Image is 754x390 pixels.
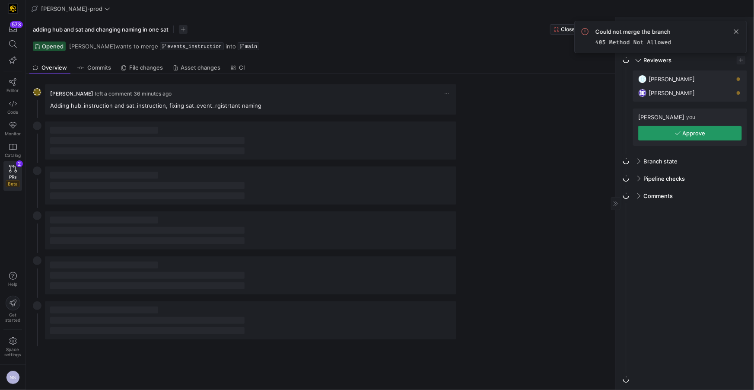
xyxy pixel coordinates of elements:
[3,268,22,291] button: Help
[33,88,41,96] img: https://secure.gravatar.com/avatar/332e4ab4f8f73db06c2cf0bfcf19914be04f614aded7b53ca0c4fd3e75c0e2...
[7,88,19,93] span: Editor
[5,131,21,136] span: Monitor
[3,21,22,36] button: 573
[181,65,221,70] span: Asset changes
[5,153,21,158] span: Catalog
[643,57,671,64] span: Reviewers
[638,126,742,141] button: Approve
[3,96,22,118] a: Code
[643,192,673,199] span: Comments
[42,43,64,50] span: Opened
[50,90,93,97] span: [PERSON_NAME]
[6,180,20,187] span: Beta
[87,65,111,70] span: Commits
[623,172,747,185] mat-expansion-panel-header: Pipeline checks
[623,70,747,154] div: Reviewers
[41,65,67,70] span: Overview
[238,42,259,50] a: main
[7,281,18,287] span: Help
[29,3,112,14] button: [PERSON_NAME]-prod
[245,43,257,49] span: main
[643,175,685,182] span: Pipeline checks
[95,91,132,97] span: left a comment
[239,65,245,70] span: CI
[3,75,22,96] a: Editor
[3,140,22,161] a: Catalog
[649,76,695,83] span: [PERSON_NAME]
[638,75,647,83] img: https://secure.gravatar.com/avatar/93624b85cfb6a0d6831f1d6e8dbf2768734b96aa2308d2c902a4aae71f619b...
[5,312,20,323] span: Get started
[623,154,747,168] mat-expansion-panel-header: Branch state
[3,161,22,191] a: PRsBeta2
[160,42,224,50] a: events_instruction
[638,114,684,121] span: [PERSON_NAME]
[649,90,695,96] span: [PERSON_NAME]
[561,26,604,32] span: Close pull request
[638,89,647,97] img: https://secure.gravatar.com/avatar/e200ad0c12bb49864ec62671df577dc1f004127e33c27085bc121970d062b3...
[3,368,22,387] button: NS
[167,43,222,49] span: events_instruction
[41,5,102,12] span: [PERSON_NAME]-prod
[7,109,18,115] span: Code
[69,43,115,50] span: [PERSON_NAME]
[9,174,16,179] span: PRs
[226,43,236,50] span: into
[643,158,678,165] span: Branch state
[69,43,158,50] span: wants to merge
[3,292,22,326] button: Getstarted
[550,24,608,35] button: Close pull request
[16,160,23,167] div: 2
[6,371,20,384] div: NS
[683,130,706,137] span: Approve
[595,28,671,35] span: Could not merge the branch
[623,189,747,203] mat-expansion-panel-header: Comments
[3,1,22,16] a: https://storage.googleapis.com/y42-prod-data-exchange/images/uAsz27BndGEK0hZWDFeOjoxA7jCwgK9jE472...
[623,53,747,67] mat-expansion-panel-header: Reviewers
[134,90,172,97] span: 36 minutes ago
[10,21,23,28] div: 573
[50,102,451,109] p: Adding hub_instruction and sat_instruction, fixing sat_event_rgistrtant naming
[3,333,22,361] a: Spacesettings
[595,38,671,46] code: 405 Method Not Allowed
[9,4,17,13] img: https://storage.googleapis.com/y42-prod-data-exchange/images/uAsz27BndGEK0hZWDFeOjoxA7jCwgK9jE472...
[3,118,22,140] a: Monitor
[33,26,169,33] span: adding hub and sat and changing naming in one sat
[130,65,163,70] span: File changes
[686,114,695,120] span: you
[5,347,21,357] span: Space settings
